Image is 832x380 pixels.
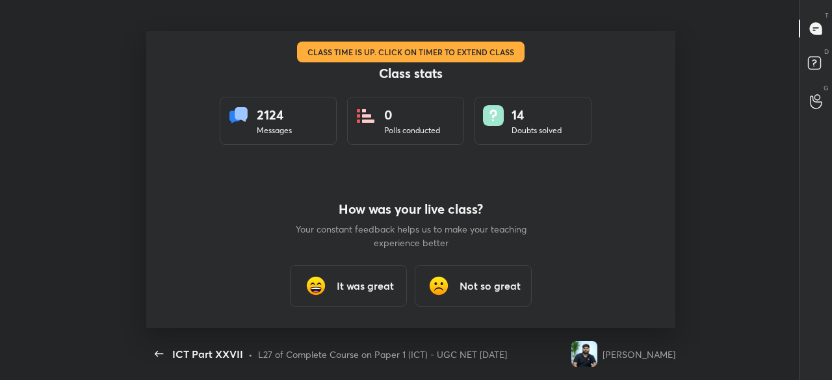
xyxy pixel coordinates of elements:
div: 14 [512,105,562,125]
h4: How was your live class? [294,201,528,217]
p: T [825,10,829,20]
img: doubts.8a449be9.svg [483,105,504,126]
h4: Class stats [220,66,602,81]
div: 2124 [257,105,292,125]
div: [PERSON_NAME] [603,348,675,361]
img: statsPoll.b571884d.svg [356,105,376,126]
p: D [824,47,829,57]
img: statsMessages.856aad98.svg [228,105,249,126]
img: frowning_face_cmp.gif [426,273,452,299]
p: G [824,83,829,93]
p: Your constant feedback helps us to make your teaching experience better [294,222,528,249]
div: Messages [257,125,292,136]
div: • [248,348,253,361]
div: L27 of Complete Course on Paper 1 (ICT) - UGC NET [DATE] [258,348,507,361]
div: ICT Part XXVII [172,346,243,362]
div: Doubts solved [512,125,562,136]
div: Polls conducted [384,125,440,136]
h3: Not so great [460,278,521,294]
div: 0 [384,105,440,125]
h3: It was great [337,278,394,294]
img: 9b1fab612e20440bb439e2fd48136936.jpg [571,341,597,367]
img: grinning_face_with_smiling_eyes_cmp.gif [303,273,329,299]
